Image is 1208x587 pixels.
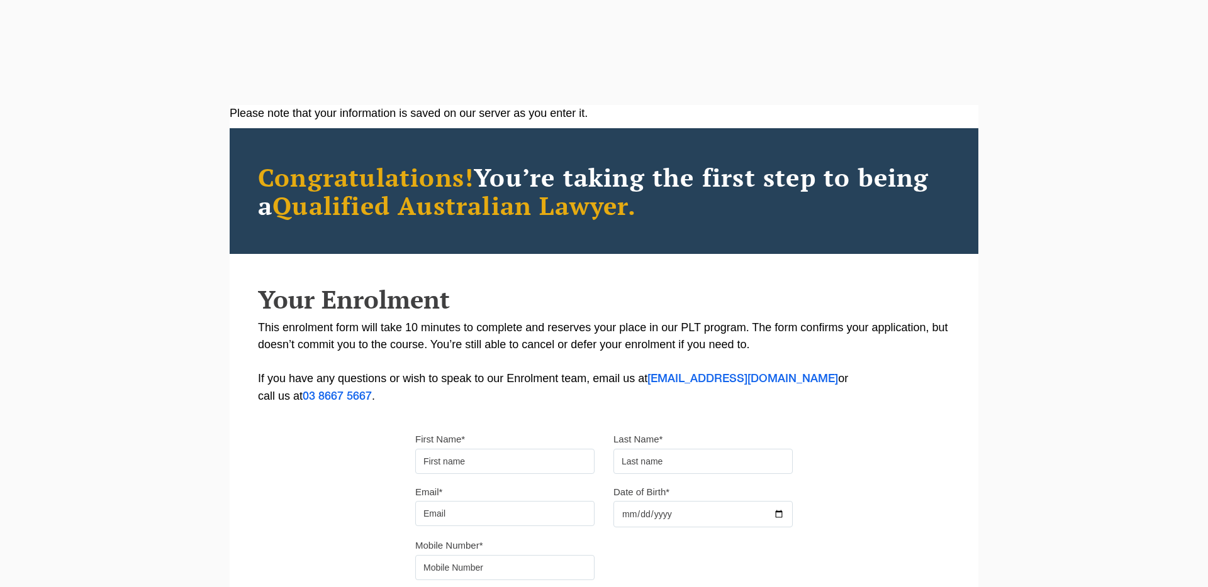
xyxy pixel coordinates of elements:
input: First name [415,449,595,474]
input: Mobile Number [415,555,595,580]
p: This enrolment form will take 10 minutes to complete and reserves your place in our PLT program. ... [258,319,950,405]
h2: You’re taking the first step to being a [258,163,950,219]
div: Please note that your information is saved on our server as you enter it. [230,105,978,122]
input: Last name [613,449,793,474]
label: Last Name* [613,433,663,446]
label: Email* [415,486,442,498]
label: Mobile Number* [415,539,483,552]
label: Date of Birth* [613,486,669,498]
h2: Your Enrolment [258,285,950,313]
a: 03 8667 5667 [303,392,372,402]
span: Qualified Australian Lawyer. [272,189,636,222]
a: [EMAIL_ADDRESS][DOMAIN_NAME] [647,374,838,384]
input: Email [415,501,595,526]
span: Congratulations! [258,160,474,194]
label: First Name* [415,433,465,446]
